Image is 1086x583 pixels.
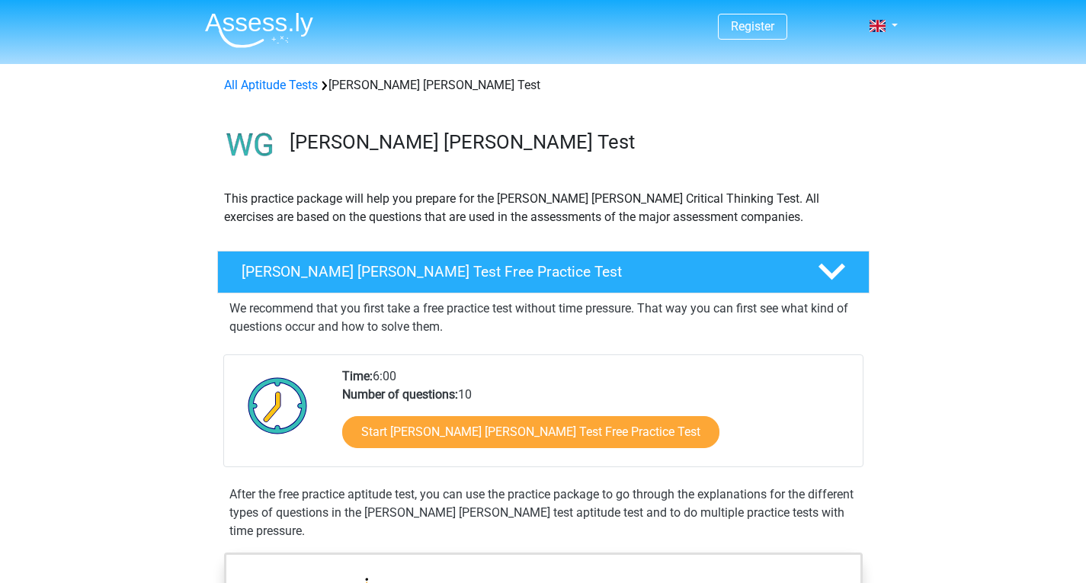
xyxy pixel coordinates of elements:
[290,130,857,154] h3: [PERSON_NAME] [PERSON_NAME] Test
[223,485,863,540] div: After the free practice aptitude test, you can use the practice package to go through the explana...
[218,113,283,178] img: watson glaser test
[218,76,869,94] div: [PERSON_NAME] [PERSON_NAME] Test
[224,78,318,92] a: All Aptitude Tests
[342,387,458,402] b: Number of questions:
[731,19,774,34] a: Register
[342,416,719,448] a: Start [PERSON_NAME] [PERSON_NAME] Test Free Practice Test
[224,190,863,226] p: This practice package will help you prepare for the [PERSON_NAME] [PERSON_NAME] Critical Thinking...
[242,263,793,280] h4: [PERSON_NAME] [PERSON_NAME] Test Free Practice Test
[331,367,862,466] div: 6:00 10
[239,367,316,444] img: Clock
[229,300,857,336] p: We recommend that you first take a free practice test without time pressure. That way you can fir...
[205,12,313,48] img: Assessly
[342,369,373,383] b: Time:
[211,251,876,293] a: [PERSON_NAME] [PERSON_NAME] Test Free Practice Test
